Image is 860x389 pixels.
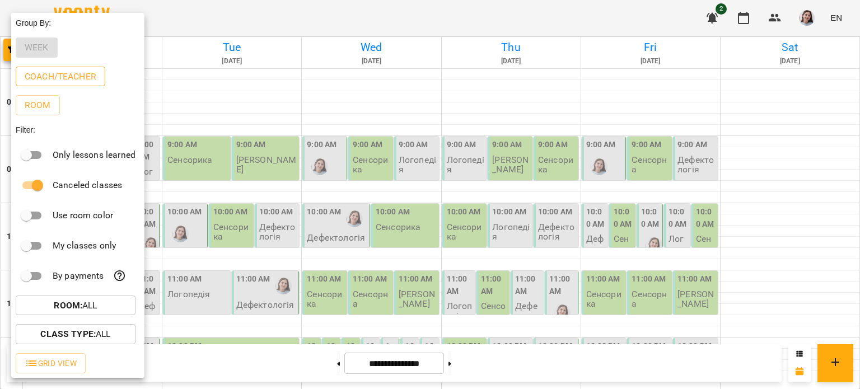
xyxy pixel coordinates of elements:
[16,95,60,115] button: Room
[53,209,113,222] p: Use room color
[40,327,110,341] p: All
[53,148,135,162] p: Only lessons learned
[53,269,104,283] p: By payments
[53,179,122,192] p: Canceled classes
[16,296,135,316] button: Room:All
[25,70,96,83] p: Coach/Teacher
[11,120,144,140] div: Filter:
[11,13,144,33] div: Group By:
[53,239,116,252] p: My classes only
[25,357,77,370] span: Grid View
[16,353,86,373] button: Grid View
[54,300,82,311] b: Room :
[54,299,97,312] p: All
[25,99,51,112] p: Room
[40,329,96,339] b: Class Type :
[16,324,135,344] button: Class Type:All
[16,67,105,87] button: Coach/Teacher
